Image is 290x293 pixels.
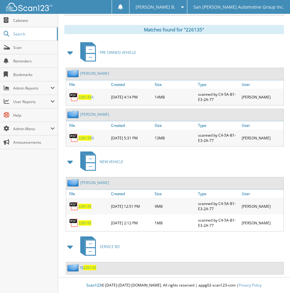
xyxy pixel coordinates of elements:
div: 9MB [153,199,197,213]
div: 14MB [153,90,197,104]
a: User [240,80,284,89]
a: 226135 [78,220,91,226]
div: [DATE] 4:14 PM [109,90,153,104]
div: 1MB [153,216,197,230]
a: Type [197,80,240,89]
span: 226135 [83,265,96,270]
a: 226135 [78,204,91,209]
span: Cabinets [13,18,55,23]
a: Size [153,190,197,198]
span: [PERSON_NAME] B. [136,5,175,9]
div: [PERSON_NAME] [240,216,284,230]
img: PDF.png [69,92,78,102]
span: NEW VEHICLE [100,159,123,164]
span: SERVICE RO [100,244,120,249]
span: Admin Menu [13,126,50,131]
a: Size [153,121,197,130]
a: Type [197,190,240,198]
div: Matches found for "226135" [64,25,284,34]
img: PDF.png [69,218,78,227]
span: User Reports [13,99,50,104]
img: folder2.png [67,70,80,77]
span: Bookmarks [13,72,55,77]
a: File [66,121,109,130]
div: scanned by C4-5A-B1-E3-2A-77 [197,90,240,104]
div: [DATE] 2:12 PM [109,216,153,230]
span: PRE OWNED VEHICLE [100,50,136,55]
span: 226135 [78,94,91,100]
a: 226135B [78,135,94,141]
div: [PERSON_NAME] [240,90,284,104]
a: RJ226135 [80,265,96,270]
a: Created [109,80,153,89]
div: [DATE] 5:31 PM [109,131,153,145]
a: Created [109,190,153,198]
span: San [PERSON_NAME] Automotive Group Inc. [193,5,284,9]
a: [PERSON_NAME] [80,180,109,185]
a: User [240,121,284,130]
a: Created [109,121,153,130]
img: folder2.png [67,179,80,187]
a: NEW VEHICLE [77,150,123,174]
iframe: Chat Widget [259,263,290,293]
div: scanned by C4-5A-B1-E3-2A-77 [197,199,240,213]
a: Size [153,80,197,89]
img: folder2.png [67,264,80,271]
div: scanned by C4-5A-B1-E3-2A-77 [197,131,240,145]
span: Scan123 [86,283,101,288]
a: 226135A [78,94,94,100]
img: scan123-logo-white.svg [6,3,52,11]
img: PDF.png [69,202,78,211]
a: File [66,80,109,89]
span: Scan [13,45,55,50]
a: [PERSON_NAME] [80,112,109,117]
span: Admin Reports [13,86,50,91]
a: Privacy Policy [239,283,262,288]
span: Reminders [13,58,55,64]
a: File [66,190,109,198]
div: [PERSON_NAME] [240,199,284,213]
a: PRE OWNED VEHICLE [77,40,136,65]
img: folder2.png [67,110,80,118]
div: scanned by C4-5A-B1-E3-2A-77 [197,216,240,230]
span: Help [13,113,55,118]
img: PDF.png [69,133,78,142]
span: Search [13,31,54,37]
div: [PERSON_NAME] [240,131,284,145]
a: [PERSON_NAME] [80,71,109,76]
span: Announcements [13,140,55,145]
a: SERVICE RO [77,235,120,259]
div: © [DATE]-[DATE] [DOMAIN_NAME]. All rights reserved | appg02-scan123-com | [58,278,290,293]
span: 226135 [78,135,91,141]
a: User [240,190,284,198]
div: [DATE] 12:51 PM [109,199,153,213]
a: Type [197,121,240,130]
div: 13MB [153,131,197,145]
